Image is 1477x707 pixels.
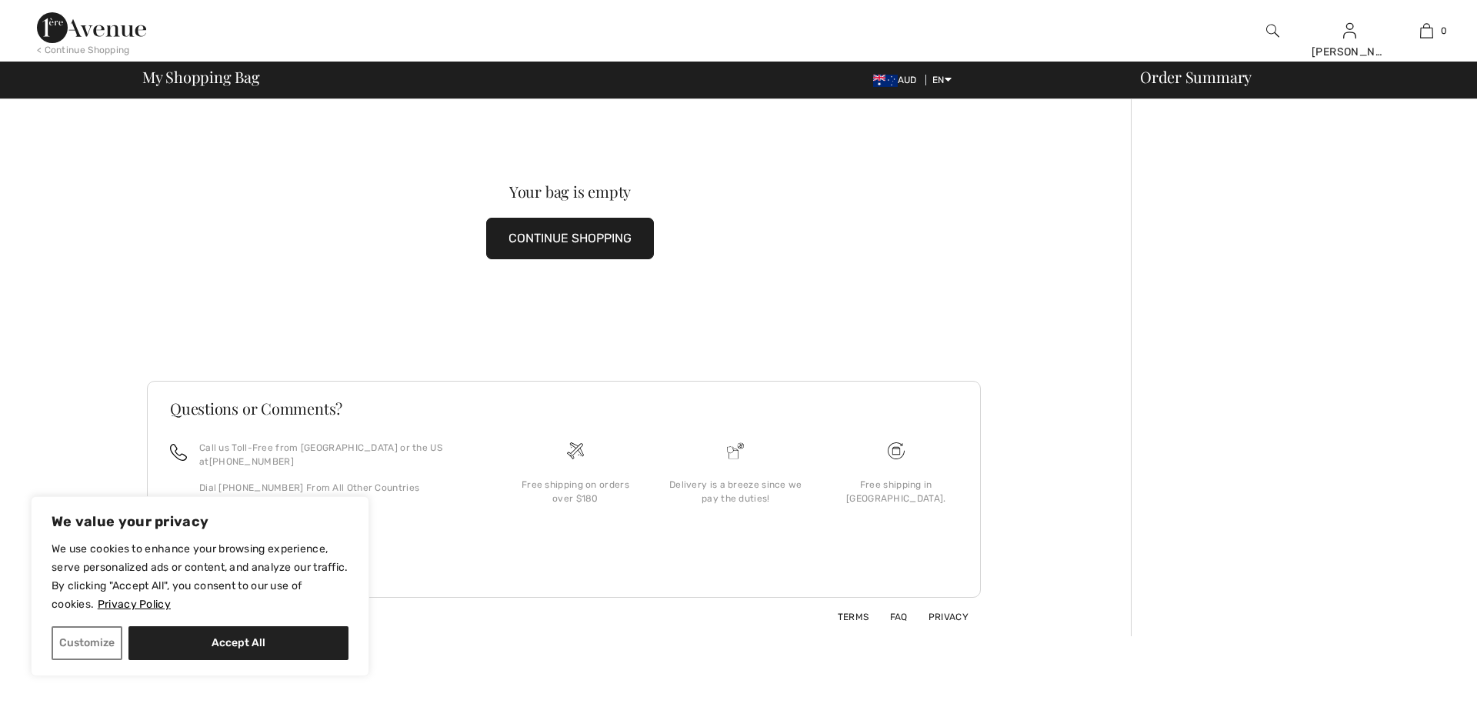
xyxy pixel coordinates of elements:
[888,442,905,459] img: Free shipping on orders over $180
[37,43,130,57] div: < Continue Shopping
[932,75,952,85] span: EN
[199,441,477,469] p: Call us Toll-Free from [GEOGRAPHIC_DATA] or the US at
[209,456,294,467] a: [PHONE_NUMBER]
[170,444,187,461] img: call
[668,478,803,505] div: Delivery is a breeze since we pay the duties!
[1312,44,1387,60] div: [PERSON_NAME]
[52,512,348,531] p: We value your privacy
[1266,22,1279,40] img: search the website
[189,184,951,199] div: Your bag is empty
[567,442,584,459] img: Free shipping on orders over $180
[873,75,898,87] img: Australian Dollar
[872,612,908,622] a: FAQ
[1343,22,1356,40] img: My Info
[52,626,122,660] button: Customize
[1122,69,1468,85] div: Order Summary
[37,12,146,43] img: 1ère Avenue
[97,597,172,612] a: Privacy Policy
[508,478,643,505] div: Free shipping on orders over $180
[829,478,964,505] div: Free shipping in [GEOGRAPHIC_DATA].
[819,612,869,622] a: Terms
[1389,22,1464,40] a: 0
[52,540,348,614] p: We use cookies to enhance your browsing experience, serve personalized ads or content, and analyz...
[910,612,969,622] a: Privacy
[199,481,477,495] p: Dial [PHONE_NUMBER] From All Other Countries
[142,69,260,85] span: My Shopping Bag
[31,496,369,676] div: We value your privacy
[873,75,923,85] span: AUD
[1343,23,1356,38] a: Sign In
[727,442,744,459] img: Delivery is a breeze since we pay the duties!
[128,626,348,660] button: Accept All
[486,218,654,259] button: CONTINUE SHOPPING
[170,401,958,416] h3: Questions or Comments?
[1420,22,1433,40] img: My Bag
[1441,24,1447,38] span: 0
